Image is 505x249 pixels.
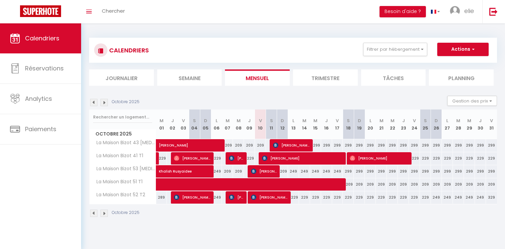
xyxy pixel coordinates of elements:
[321,139,332,152] div: 299
[174,191,211,204] span: [PERSON_NAME]
[178,109,189,139] th: 03
[156,139,167,152] a: [PERSON_NAME]
[90,165,157,173] span: La Maison Bizot 53 [MEDICAL_DATA]
[273,139,310,152] span: [PERSON_NAME]
[288,165,299,178] div: 249
[409,165,420,178] div: 299
[464,139,475,152] div: 299
[431,152,442,165] div: 229
[387,165,398,178] div: 299
[376,191,387,204] div: 229
[293,69,358,86] li: Trimestre
[321,109,332,139] th: 16
[25,94,52,103] span: Analytics
[233,109,244,139] th: 08
[453,109,464,139] th: 28
[475,165,486,178] div: 299
[453,178,464,191] div: 209
[189,109,200,139] th: 04
[299,165,310,178] div: 249
[112,210,140,216] p: Octobre 2025
[229,152,244,165] span: [PERSON_NAME] ST [PERSON_NAME]
[89,69,154,86] li: Journalier
[332,109,343,139] th: 17
[25,34,59,42] span: Calendriers
[365,191,376,204] div: 229
[225,69,290,86] li: Mensuel
[361,69,426,86] li: Tâches
[431,191,442,204] div: 249
[391,117,395,124] abbr: M
[354,109,365,139] th: 19
[211,152,222,165] div: 229
[332,191,343,204] div: 229
[299,191,310,204] div: 229
[321,165,332,178] div: 249
[376,165,387,178] div: 299
[107,43,149,58] h3: CALENDRIERS
[281,117,284,124] abbr: D
[420,109,431,139] th: 25
[102,7,125,14] span: Chercher
[442,165,453,178] div: 299
[369,117,371,124] abbr: L
[90,152,145,160] span: La Maison Bizot 41 T1
[420,191,431,204] div: 229
[350,152,409,165] span: [PERSON_NAME]
[442,109,453,139] th: 27
[447,96,497,106] button: Gestion des prix
[431,165,442,178] div: 299
[200,109,211,139] th: 05
[442,178,453,191] div: 209
[332,165,343,178] div: 249
[266,109,277,139] th: 11
[255,139,266,152] div: 209
[437,43,489,56] button: Actions
[159,136,251,148] span: [PERSON_NAME]
[435,117,438,124] abbr: D
[288,191,299,204] div: 229
[299,109,310,139] th: 14
[160,117,164,124] abbr: M
[90,191,147,199] span: La Maison Bizot 52 T2
[251,191,288,204] span: [PERSON_NAME]
[255,109,266,139] th: 10
[244,152,255,165] div: 229
[204,117,207,124] abbr: D
[313,117,317,124] abbr: M
[387,109,398,139] th: 22
[409,109,420,139] th: 24
[277,109,288,139] th: 12
[464,109,475,139] th: 29
[193,117,196,124] abbr: S
[25,64,64,72] span: Réservations
[211,109,222,139] th: 06
[343,191,354,204] div: 229
[302,117,306,124] abbr: M
[464,152,475,165] div: 229
[446,117,448,124] abbr: L
[475,191,486,204] div: 249
[442,139,453,152] div: 299
[409,191,420,204] div: 229
[456,117,460,124] abbr: M
[420,178,431,191] div: 209
[310,165,321,178] div: 249
[431,139,442,152] div: 299
[93,111,152,123] input: Rechercher un logement...
[156,191,167,204] div: 289
[262,152,343,165] span: [PERSON_NAME]
[20,5,61,17] img: Super Booking
[354,165,365,178] div: 299
[376,109,387,139] th: 21
[25,125,56,133] span: Paiements
[354,139,365,152] div: 299
[156,109,167,139] th: 01
[486,191,497,204] div: 329
[398,191,409,204] div: 229
[442,152,453,165] div: 229
[453,165,464,178] div: 299
[387,139,398,152] div: 299
[174,152,211,165] span: [PERSON_NAME]
[365,109,376,139] th: 20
